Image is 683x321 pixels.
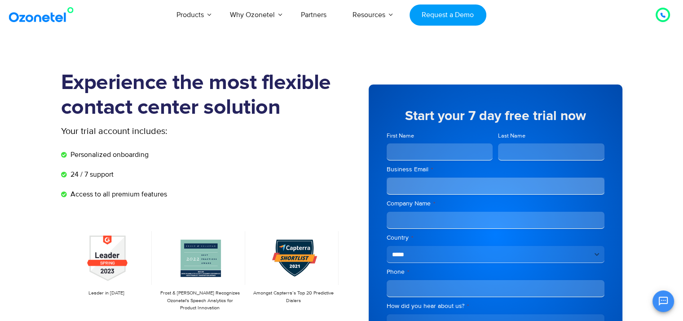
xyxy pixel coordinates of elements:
h1: Experience the most flexible contact center solution [61,71,342,120]
h5: Start your 7 day free trial now [387,109,604,123]
span: 24 / 7 support [68,169,114,180]
p: Leader in [DATE] [66,290,147,297]
label: Phone [387,267,604,276]
label: Business Email [387,165,604,174]
label: Company Name [387,199,604,208]
button: Open chat [652,290,674,312]
p: Your trial account includes: [61,125,274,138]
a: Request a Demo [410,4,486,26]
p: Frost & [PERSON_NAME] Recognizes Ozonetel's Speech Analytics for Product Innovation [159,290,241,312]
label: Last Name [498,132,604,140]
label: First Name [387,132,493,140]
label: How did you hear about us? [387,302,604,311]
span: Access to all premium features [68,189,167,200]
label: Country [387,233,604,242]
p: Amongst Capterra’s Top 20 Predictive Dialers [252,290,334,304]
span: Personalized onboarding [68,149,149,160]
